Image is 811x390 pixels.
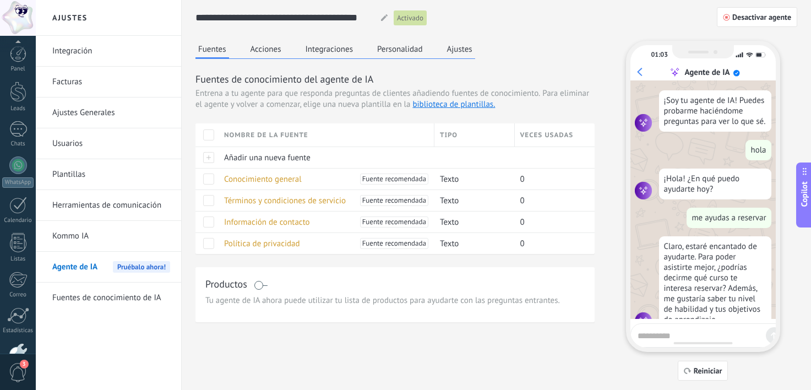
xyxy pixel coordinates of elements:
div: Chats [2,140,34,148]
img: agent icon [635,312,652,330]
a: Facturas [52,67,170,97]
li: Agente de IA [36,252,181,283]
a: Plantillas [52,159,170,190]
a: Kommo IA [52,221,170,252]
span: Información de contacto [224,217,310,227]
li: Kommo IA [36,221,181,252]
span: 0 [520,174,525,185]
div: WhatsApp [2,177,34,188]
span: Desactivar agente [732,13,791,21]
div: Texto [434,169,509,189]
div: Estadísticas [2,327,34,334]
span: Conocimiento general [224,174,302,185]
a: Ajustes Generales [52,97,170,128]
span: Texto [440,217,459,227]
li: Usuarios [36,128,181,159]
div: Agente de IA [684,67,730,78]
button: Desactivar agente [717,7,797,27]
div: Texto [434,233,509,254]
span: Tu agente de IA ahora puede utilizar tu lista de productos para ayudarte con las preguntas entran... [205,295,585,306]
span: Reiniciar [694,367,722,375]
span: Entrena a tu agente para que responda preguntas de clientes añadiendo fuentes de conocimiento. [195,88,540,99]
div: Correo [2,291,34,299]
div: Nombre de la fuente [219,123,434,147]
div: Texto [434,212,509,232]
span: Activado [397,13,423,24]
div: Política de privacidad [219,233,429,254]
div: ¡Hola! ¿En qué puedo ayudarte hoy? [659,169,771,199]
span: Texto [440,174,459,185]
span: Términos y condiciones de servicio [224,196,346,206]
span: 0 [520,196,525,206]
span: Fuente recomendada [362,195,426,206]
li: Integración [36,36,181,67]
li: Herramientas de comunicación [36,190,181,221]
span: Texto [440,239,459,249]
a: Fuentes de conocimiento de IA [52,283,170,313]
div: Información de contacto [219,212,429,232]
a: Usuarios [52,128,170,159]
h3: Fuentes de conocimiento del agente de IA [195,72,595,86]
div: 0 [515,212,587,232]
button: Integraciones [303,41,356,57]
div: hola [745,140,771,160]
div: Tipo [434,123,514,147]
li: Facturas [36,67,181,97]
span: Para eliminar el agente y volver a comenzar, elige una nueva plantilla en la [195,88,589,110]
div: Texto [434,190,509,211]
div: Panel [2,66,34,73]
div: Leads [2,105,34,112]
div: Veces usadas [515,123,595,147]
a: Agente de IAPruébalo ahora! [52,252,170,283]
div: Listas [2,256,34,263]
span: 3 [20,360,29,369]
span: Agente de IA [52,252,97,283]
span: Fuente recomendada [362,174,426,185]
button: Acciones [248,41,284,57]
img: agent icon [635,182,652,199]
span: Política de privacidad [224,239,300,249]
span: 0 [520,239,525,249]
img: agent icon [635,114,652,132]
a: Herramientas de comunicación [52,190,170,221]
div: 0 [515,233,587,254]
div: 01:03 [651,51,668,59]
div: Calendario [2,217,34,224]
button: Reiniciar [678,361,728,381]
div: Términos y condiciones de servicio [219,190,429,211]
button: Ajustes [444,41,475,57]
a: biblioteca de plantillas. [412,99,495,110]
a: Integración [52,36,170,67]
span: 0 [520,217,525,227]
span: Fuente recomendada [362,216,426,227]
div: Conocimiento general [219,169,429,189]
div: 0 [515,190,587,211]
li: Fuentes de conocimiento de IA [36,283,181,313]
li: Plantillas [36,159,181,190]
span: Añadir una nueva fuente [224,153,311,163]
div: me ayudas a reservar [687,208,771,228]
li: Ajustes Generales [36,97,181,128]
h3: Productos [205,277,247,291]
span: Pruébalo ahora! [113,261,170,273]
div: Claro, estaré encantado de ayudarte. Para poder asistirte mejor, ¿podrías decirme qué curso te in... [659,236,771,330]
div: 0 [515,169,587,189]
button: Personalidad [374,41,426,57]
span: Fuente recomendada [362,238,426,249]
button: Fuentes [195,41,229,59]
span: Copilot [799,182,810,207]
span: Texto [440,196,459,206]
div: ¡Soy tu agente de IA! Puedes probarme haciéndome preguntas para ver lo que sé. [659,90,771,132]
